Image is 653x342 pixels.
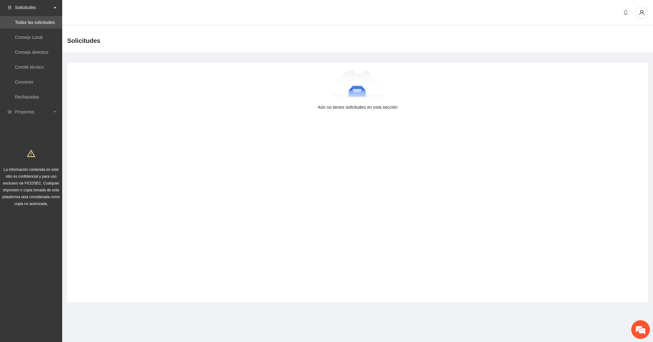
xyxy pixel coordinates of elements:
[15,94,39,99] a: Rechazadas
[77,104,638,111] div: Aún no tienes solicitudes en esta sección
[332,70,383,101] img: Aún no tienes solicitudes en esta sección
[27,149,35,157] span: warning
[15,35,43,40] a: Consejo Local
[15,106,52,118] span: Proyectos
[15,20,55,25] a: Todas las solicitudes
[621,7,631,17] button: bell
[15,1,52,14] span: Solicitudes
[15,80,33,84] a: Convenio
[2,167,60,206] span: La información contenida en este sitio es confidencial y para uso exclusivo de FICOSEC. Cualquier...
[7,110,12,114] span: eye
[636,10,648,15] span: user
[636,6,648,19] button: user
[621,10,630,15] span: bell
[15,50,48,55] a: Consejo directivo
[67,36,100,46] span: Solicitudes
[15,65,44,70] a: Comité técnico
[7,5,12,10] span: inbox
